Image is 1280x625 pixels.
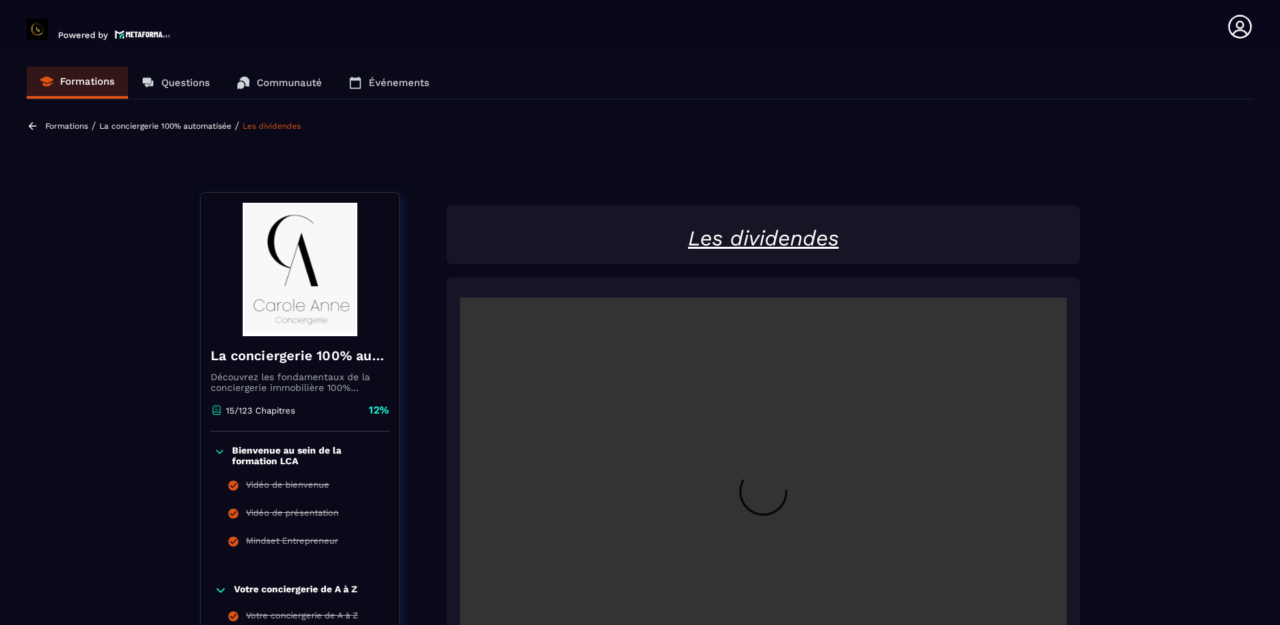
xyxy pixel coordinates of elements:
img: logo-branding [27,19,48,40]
div: Mindset Entrepreneur [246,536,338,550]
img: banner [211,203,389,336]
p: Événements [369,77,429,89]
a: Événements [335,67,443,99]
p: Powered by [58,30,108,40]
div: Vidéo de présentation [246,508,339,522]
p: Votre conciergerie de A à Z [234,584,357,597]
div: Votre conciergerie de A à Z [246,610,358,625]
a: Questions [128,67,223,99]
img: logo [115,29,171,40]
div: Vidéo de bienvenue [246,480,329,494]
a: Communauté [223,67,335,99]
p: 15/123 Chapitres [226,406,295,416]
span: / [235,119,239,132]
p: 12% [369,403,389,418]
a: Les dividendes [243,121,301,131]
u: Les dividendes [688,225,839,251]
h4: La conciergerie 100% automatisée [211,346,389,365]
span: / [91,119,96,132]
a: Formations [45,121,88,131]
p: Formations [60,75,115,87]
a: La conciergerie 100% automatisée [99,121,231,131]
p: Bienvenue au sein de la formation LCA [232,445,386,466]
p: Découvrez les fondamentaux de la conciergerie immobilière 100% automatisée. Cette formation est c... [211,372,389,393]
p: Communauté [257,77,322,89]
a: Formations [27,67,128,99]
p: Questions [161,77,210,89]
